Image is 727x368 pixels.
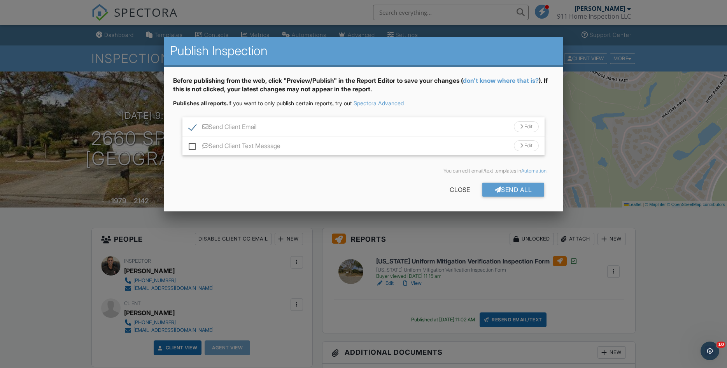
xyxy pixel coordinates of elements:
[189,142,280,152] label: Send Client Text Message
[521,168,547,174] a: Automation
[437,183,482,197] div: Close
[173,76,554,100] div: Before publishing from the web, click "Preview/Publish" in the Report Editor to save your changes...
[170,43,557,59] h2: Publish Inspection
[716,342,725,348] span: 10
[179,168,548,174] div: You can edit email/text templates in .
[514,140,539,151] div: Edit
[189,123,256,133] label: Send Client Email
[482,183,545,197] div: Send All
[463,77,539,84] a: don't know where that is?
[173,100,228,106] strong: Publishes all reports.
[701,342,719,360] iframe: Intercom live chat
[354,100,404,106] a: Spectora Advanced
[514,121,539,132] div: Edit
[173,100,352,106] span: If you want to only publish certain reports, try out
